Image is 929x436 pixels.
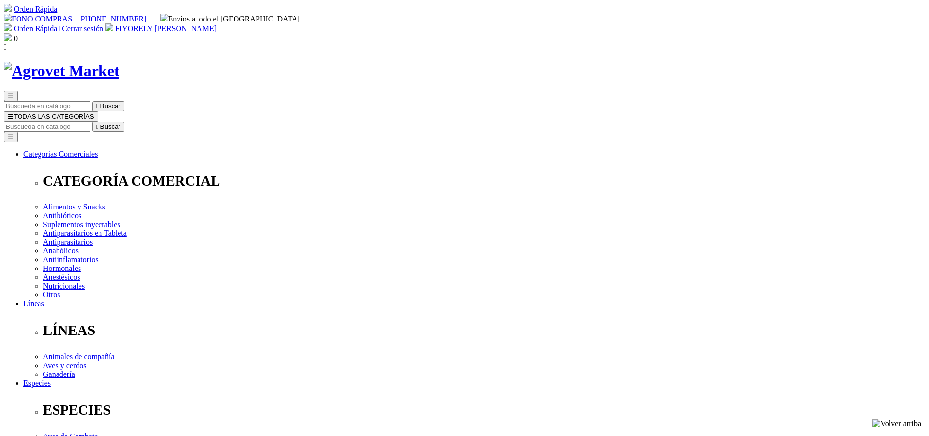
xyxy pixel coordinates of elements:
a: Líneas [23,299,44,308]
img: Volver arriba [872,419,921,428]
span: 0 [14,34,18,42]
span: Buscar [100,103,120,110]
img: delivery-truck.svg [160,14,168,21]
button:  Buscar [92,122,124,132]
a: Alimentos y Snacks [43,203,105,211]
a: Cerrar sesión [59,24,103,33]
button:  Buscar [92,101,124,111]
span: Envíos a todo el [GEOGRAPHIC_DATA] [160,15,300,23]
a: Antibióticos [43,211,81,220]
a: Especies [23,379,51,387]
a: Aves y cerdos [43,361,86,370]
a: Orden Rápida [14,5,57,13]
img: Agrovet Market [4,62,119,80]
img: shopping-cart.svg [4,23,12,31]
a: Categorías Comerciales [23,150,98,158]
span: ☰ [8,92,14,100]
a: Antiparasitarios [43,238,93,246]
a: Antiparasitarios en Tableta [43,229,127,237]
a: Orden Rápida [14,24,57,33]
a: FIYORELY [PERSON_NAME] [105,24,217,33]
span: Buscar [100,123,120,130]
i:  [59,24,62,33]
p: ESPECIES [43,402,925,418]
a: Otros [43,291,60,299]
input: Buscar [4,122,90,132]
a: Anestésicos [43,273,80,281]
button: ☰ [4,132,18,142]
p: LÍNEAS [43,322,925,338]
span: ☰ [8,113,14,120]
button: ☰TODAS LAS CATEGORÍAS [4,111,98,122]
a: Ganadería [43,370,75,378]
img: phone.svg [4,14,12,21]
a: [PHONE_NUMBER] [78,15,146,23]
p: CATEGORÍA COMERCIAL [43,173,925,189]
img: shopping-bag.svg [4,33,12,41]
i:  [96,103,99,110]
a: Animales de compañía [43,353,115,361]
a: Anabólicos [43,247,79,255]
img: shopping-cart.svg [4,4,12,12]
input: Buscar [4,101,90,111]
i:  [4,43,7,51]
a: Antiinflamatorios [43,255,99,264]
a: FONO COMPRAS [4,15,72,23]
span: FIYORELY [PERSON_NAME] [115,24,217,33]
img: user.svg [105,23,113,31]
a: Hormonales [43,264,81,272]
button: ☰ [4,91,18,101]
i:  [96,123,99,130]
a: Nutricionales [43,282,85,290]
a: Suplementos inyectables [43,220,120,228]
